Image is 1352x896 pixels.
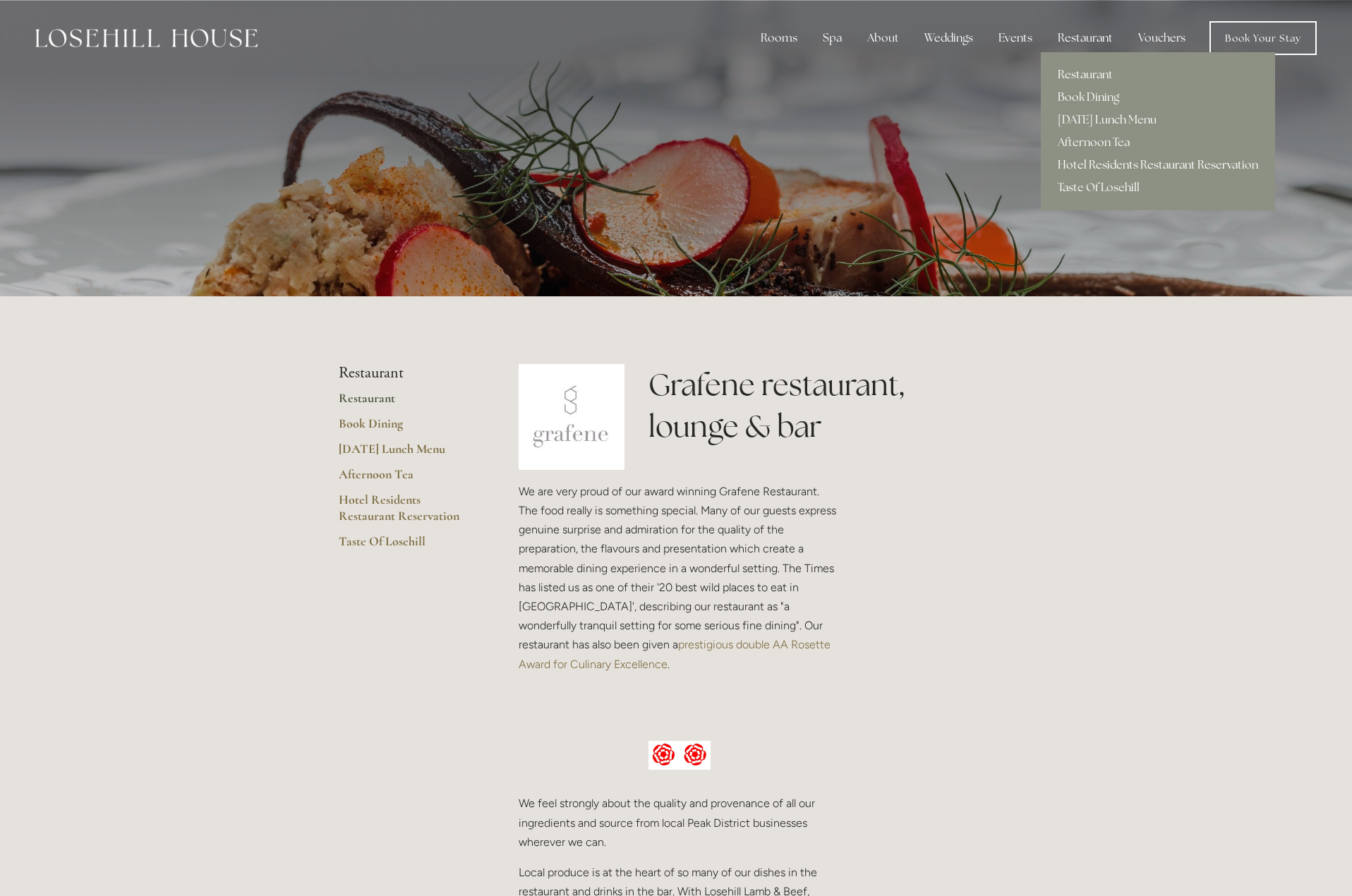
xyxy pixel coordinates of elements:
div: Events [987,24,1044,52]
a: Vouchers [1127,24,1197,52]
div: Rooms [749,24,809,52]
div: Weddings [913,24,984,52]
li: Restaurant [339,364,473,382]
a: Afternoon Tea [339,466,473,492]
p: We are very proud of our award winning Grafene Restaurant. The food really is something special. ... [519,482,840,674]
a: Book Your Stay [1209,21,1317,55]
a: Afternoon Tea [1041,131,1275,154]
div: Spa [811,24,853,52]
p: We feel strongly about the quality and provenance of all our ingredients and source from local Pe... [519,794,840,852]
a: Taste Of Losehill [339,533,473,559]
div: About [856,24,910,52]
h1: Grafene restaurant, lounge & bar [648,364,1013,447]
img: AA culinary excellence.jpg [648,741,711,770]
a: Hotel Residents Restaurant Reservation [339,492,473,533]
a: Restaurant [1041,63,1275,86]
a: Book Dining [339,416,473,441]
a: Restaurant [339,390,473,416]
a: Hotel Residents Restaurant Reservation [1041,154,1275,176]
a: Book Dining [1041,86,1275,109]
a: [DATE] Lunch Menu [1041,109,1275,131]
a: [DATE] Lunch Menu [339,441,473,466]
div: Restaurant [1046,24,1124,52]
img: grafene.jpg [519,364,624,470]
a: Taste Of Losehill [1041,176,1275,199]
img: Losehill House [35,29,258,47]
a: prestigious double AA Rosette Award for Culinary Excellence [519,638,833,670]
